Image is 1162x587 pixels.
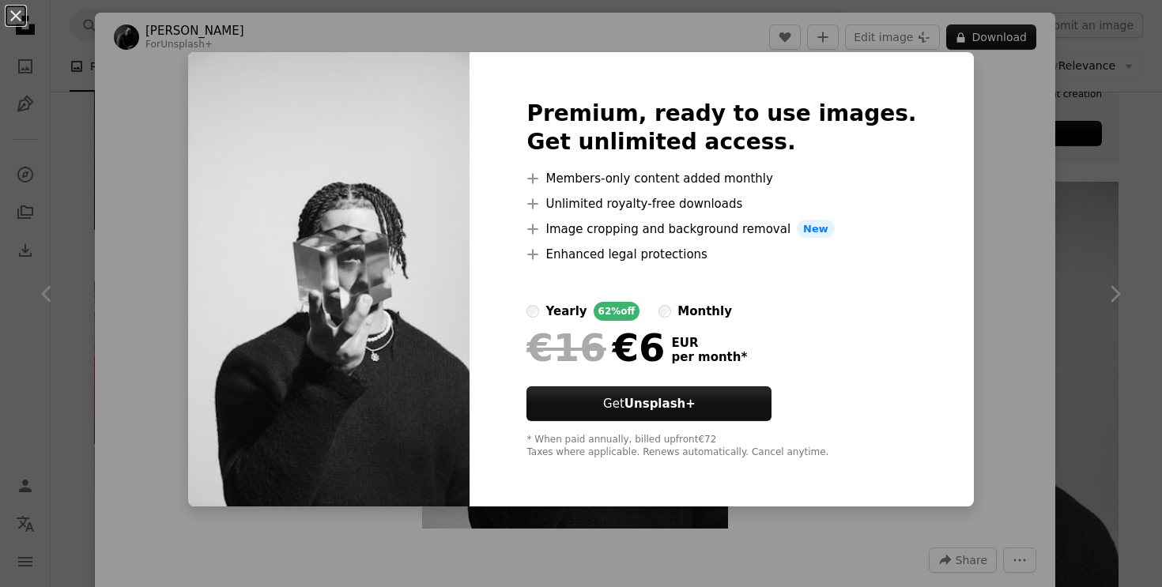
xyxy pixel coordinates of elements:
[526,100,916,156] h2: Premium, ready to use images. Get unlimited access.
[526,327,665,368] div: €6
[188,52,470,507] img: premium_photo-1709142797615-c039c3a8970c
[677,302,732,321] div: monthly
[624,397,696,411] strong: Unsplash+
[526,194,916,213] li: Unlimited royalty-free downloads
[526,434,916,459] div: * When paid annually, billed upfront €72 Taxes where applicable. Renews automatically. Cancel any...
[658,305,671,318] input: monthly
[526,245,916,264] li: Enhanced legal protections
[671,336,747,350] span: EUR
[594,302,640,321] div: 62% off
[526,169,916,188] li: Members-only content added monthly
[545,302,587,321] div: yearly
[526,220,916,239] li: Image cropping and background removal
[526,305,539,318] input: yearly62%off
[526,327,606,368] span: €16
[797,220,835,239] span: New
[526,386,772,421] button: GetUnsplash+
[671,350,747,364] span: per month *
